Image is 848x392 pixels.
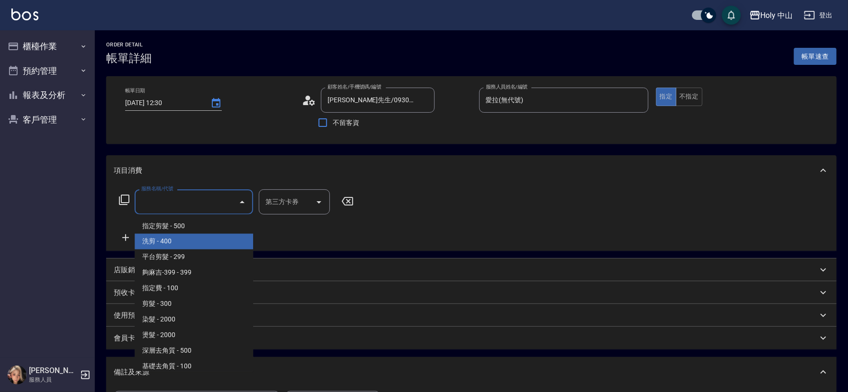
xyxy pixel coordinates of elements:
[106,52,152,65] h3: 帳單詳細
[135,359,253,374] span: 基礎去角質 - 100
[135,312,253,328] span: 染髮 - 2000
[794,48,837,65] button: 帳單速查
[486,83,528,90] label: 服務人員姓名/編號
[141,185,173,192] label: 服務名稱/代號
[114,166,142,176] p: 項目消費
[106,258,837,281] div: 店販銷售
[114,265,142,275] p: 店販銷售
[656,88,676,106] button: 指定
[114,333,149,343] p: 會員卡銷售
[135,343,253,359] span: 深層去角質 - 500
[311,195,327,210] button: Open
[4,83,91,107] button: 報表及分析
[106,327,837,349] div: 會員卡銷售
[135,249,253,265] span: 平台剪髮 - 299
[205,92,228,115] button: Choose date, selected date is 2025-08-16
[746,6,797,25] button: Holy 中山
[800,7,837,24] button: 登出
[676,88,702,106] button: 不指定
[4,59,91,83] button: 預約管理
[125,95,201,111] input: YYYY/MM/DD hh:mm
[235,195,250,210] button: Close
[114,367,149,377] p: 備註及來源
[106,186,837,251] div: 項目消費
[135,265,253,281] span: 夠麻吉-399 - 399
[135,234,253,249] span: 洗剪 - 400
[761,9,793,21] div: Holy 中山
[135,218,253,234] span: 指定剪髮 - 500
[135,328,253,343] span: 燙髮 - 2000
[106,155,837,186] div: 項目消費
[4,107,91,132] button: 客戶管理
[333,118,359,128] span: 不留客資
[125,87,145,94] label: 帳單日期
[29,366,77,375] h5: [PERSON_NAME]
[114,288,149,298] p: 預收卡販賣
[106,357,837,387] div: 備註及來源
[11,9,38,20] img: Logo
[135,281,253,296] span: 指定費 - 100
[8,365,27,384] img: Person
[106,281,837,304] div: 預收卡販賣
[4,34,91,59] button: 櫃檯作業
[29,375,77,384] p: 服務人員
[722,6,741,25] button: save
[106,304,837,327] div: 使用預收卡編輯訂單不得編輯預收卡使用
[114,311,149,321] p: 使用預收卡
[106,42,152,48] h2: Order detail
[135,296,253,312] span: 剪髮 - 300
[328,83,382,90] label: 顧客姓名/手機號碼/編號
